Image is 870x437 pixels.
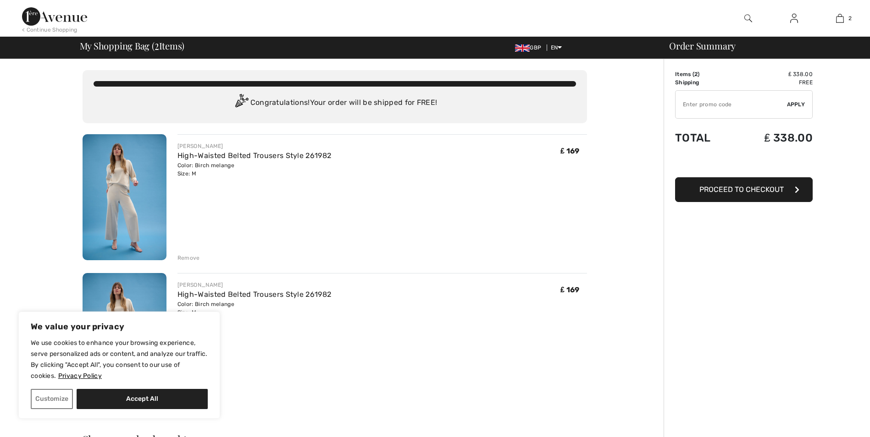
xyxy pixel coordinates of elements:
[80,41,185,50] span: My Shopping Bag ( Items)
[22,7,87,26] img: 1ère Avenue
[77,389,208,409] button: Accept All
[177,290,331,299] a: High-Waisted Belted Trousers Style 261982
[155,39,159,51] span: 2
[177,254,200,262] div: Remove
[58,371,102,380] a: Privacy Policy
[18,311,220,419] div: We value your privacy
[744,13,752,24] img: search the website
[733,78,813,87] td: Free
[694,71,698,77] span: 2
[515,44,530,52] img: UK Pound
[817,13,862,24] a: 2
[848,14,852,22] span: 2
[177,151,331,160] a: High-Waisted Belted Trousers Style 261982
[560,147,579,155] span: ₤ 169
[733,70,813,78] td: ₤ 338.00
[177,142,331,150] div: [PERSON_NAME]
[675,122,733,153] td: Total
[658,41,864,50] div: Order Summary
[232,94,250,112] img: Congratulation2.svg
[22,26,78,34] div: < Continue Shopping
[675,177,813,202] button: Proceed to Checkout
[83,134,166,260] img: High-Waisted Belted Trousers Style 261982
[675,153,813,174] iframe: PayPal
[31,338,208,382] p: We use cookies to enhance your browsing experience, serve personalized ads or content, and analyz...
[675,78,733,87] td: Shipping
[675,70,733,78] td: Items ( )
[733,122,813,153] td: ₤ 338.00
[94,94,576,112] div: Congratulations! Your order will be shipped for FREE!
[31,321,208,332] p: We value your privacy
[676,91,787,118] input: Promo code
[790,13,798,24] img: My Info
[515,44,545,51] span: GBP
[560,285,579,294] span: ₤ 169
[177,281,331,289] div: [PERSON_NAME]
[787,100,805,109] span: Apply
[83,273,166,399] img: High-Waisted Belted Trousers Style 261982
[783,13,805,24] a: Sign In
[699,185,784,194] span: Proceed to Checkout
[31,389,73,409] button: Customize
[836,13,844,24] img: My Bag
[551,44,562,51] span: EN
[177,300,331,317] div: Color: Birch melange Size: M
[177,161,331,178] div: Color: Birch melange Size: M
